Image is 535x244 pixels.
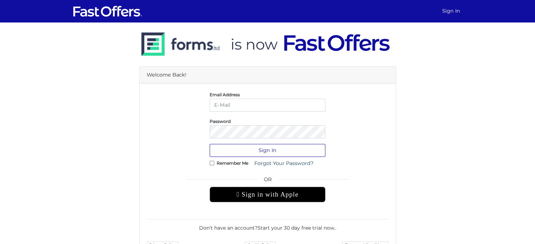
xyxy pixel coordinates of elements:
a: Forgot Your Password? [250,157,318,170]
label: Remember Me [217,162,248,164]
div: Welcome Back! [140,67,396,84]
button: Sign In [210,144,325,157]
a: Sign In [439,4,463,18]
div: Don't have an account? . [147,219,389,232]
a: Start your 30 day free trial now. [257,225,335,231]
div: Sign in with Apple [210,187,325,202]
span: OR [210,176,325,187]
input: E-Mail [210,99,325,112]
label: Email Address [210,94,240,95]
label: Password [210,120,231,122]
